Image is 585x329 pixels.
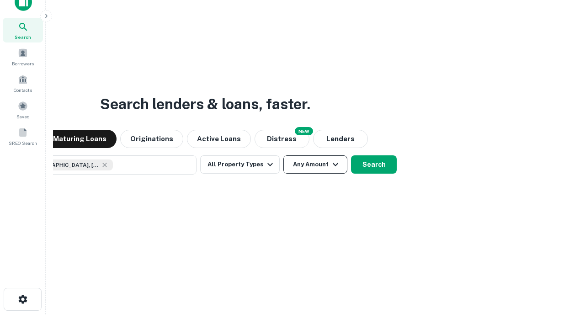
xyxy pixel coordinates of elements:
[539,256,585,300] iframe: Chat Widget
[313,130,368,148] button: Lenders
[3,124,43,149] a: SREO Search
[120,130,183,148] button: Originations
[15,33,31,41] span: Search
[3,44,43,69] a: Borrowers
[14,155,197,175] button: [GEOGRAPHIC_DATA], [GEOGRAPHIC_DATA], [GEOGRAPHIC_DATA]
[3,97,43,122] a: Saved
[3,18,43,42] a: Search
[3,71,43,96] a: Contacts
[351,155,397,174] button: Search
[16,113,30,120] span: Saved
[255,130,309,148] button: Search distressed loans with lien and other non-mortgage details.
[100,93,310,115] h3: Search lenders & loans, faster.
[283,155,347,174] button: Any Amount
[200,155,280,174] button: All Property Types
[9,139,37,147] span: SREO Search
[12,60,34,67] span: Borrowers
[43,130,117,148] button: Maturing Loans
[31,161,99,169] span: [GEOGRAPHIC_DATA], [GEOGRAPHIC_DATA], [GEOGRAPHIC_DATA]
[295,127,313,135] div: NEW
[14,86,32,94] span: Contacts
[187,130,251,148] button: Active Loans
